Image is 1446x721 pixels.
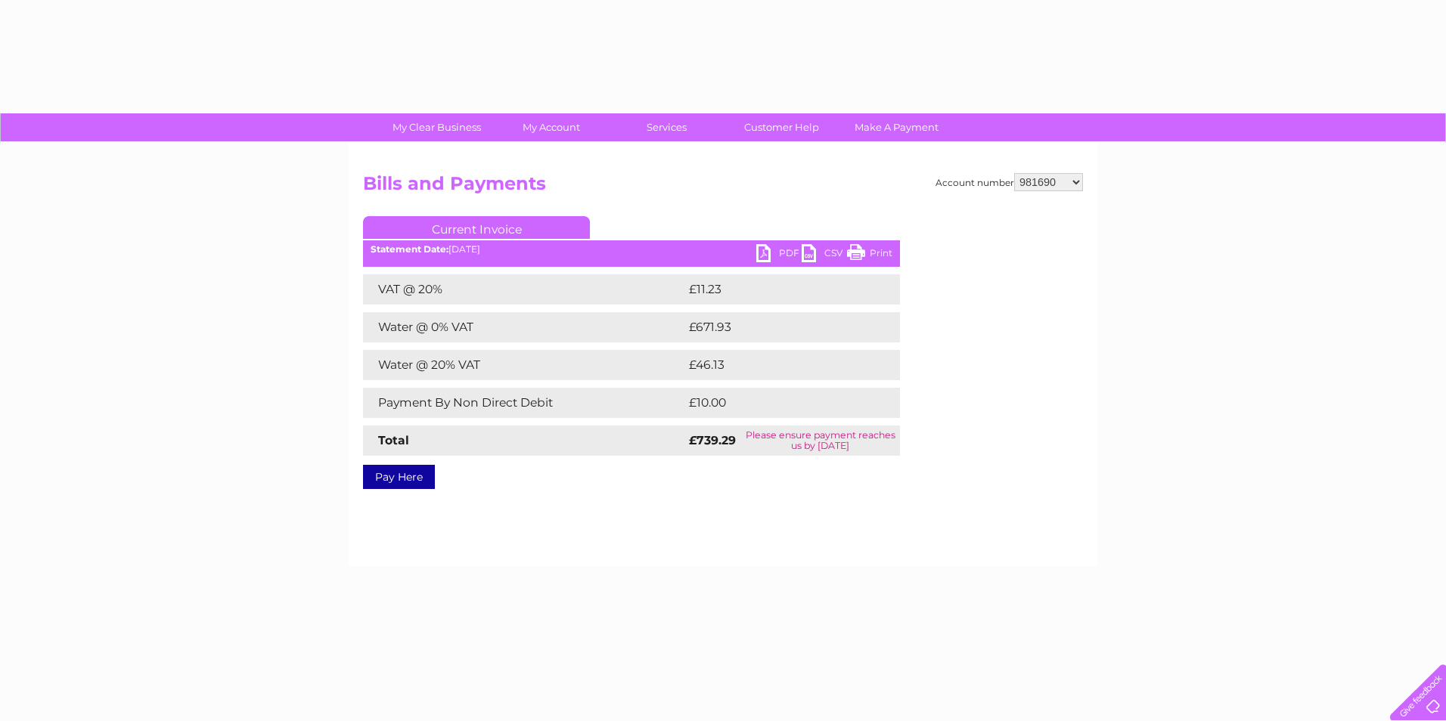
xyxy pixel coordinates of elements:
a: Pay Here [363,465,435,489]
a: Services [604,113,729,141]
a: Customer Help [719,113,844,141]
a: Current Invoice [363,216,590,239]
td: £11.23 [685,274,866,305]
td: £671.93 [685,312,872,342]
b: Statement Date: [371,243,448,255]
a: CSV [802,244,847,266]
div: Account number [936,173,1083,191]
h2: Bills and Payments [363,173,1083,202]
td: Water @ 20% VAT [363,350,685,380]
td: Water @ 0% VAT [363,312,685,342]
a: Print [847,244,892,266]
div: [DATE] [363,244,900,255]
td: Payment By Non Direct Debit [363,388,685,418]
strong: Total [378,433,409,447]
a: Make A Payment [834,113,959,141]
a: My Account [489,113,614,141]
strong: £739.29 [689,433,736,447]
td: £10.00 [685,388,869,418]
a: PDF [756,244,802,266]
td: £46.13 [685,350,868,380]
td: VAT @ 20% [363,274,685,305]
td: Please ensure payment reaches us by [DATE] [740,425,900,456]
a: My Clear Business [374,113,499,141]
